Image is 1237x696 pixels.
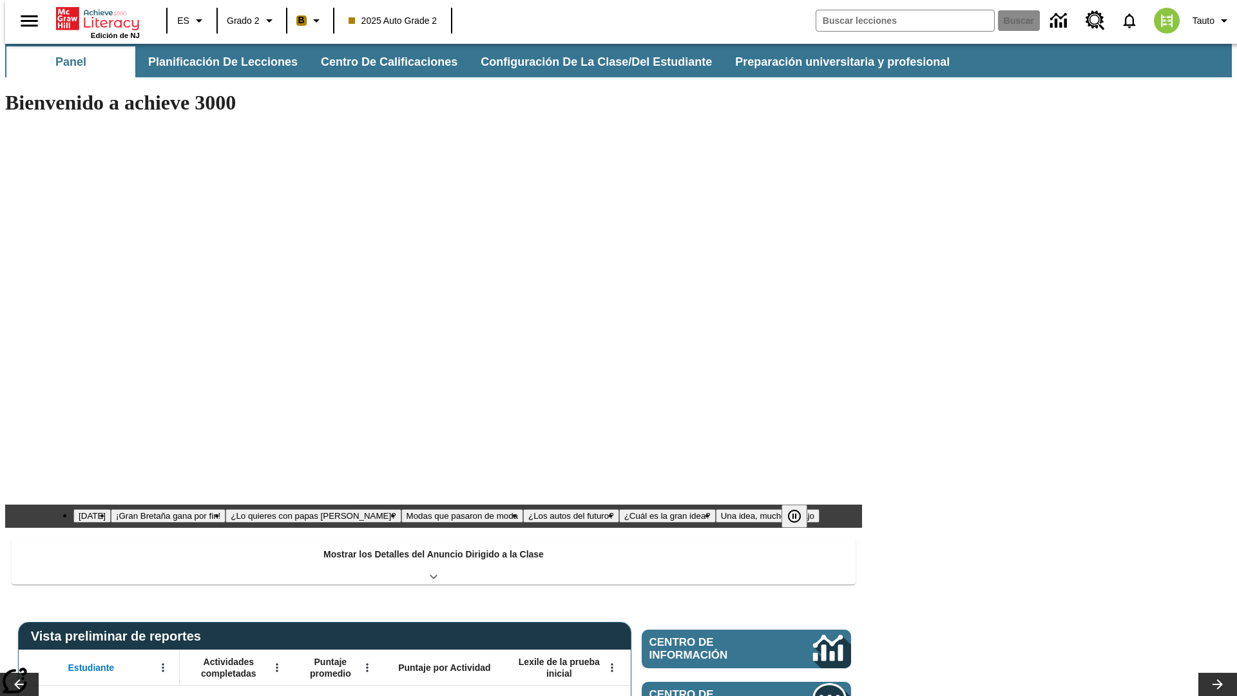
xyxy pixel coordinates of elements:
[401,509,523,523] button: Diapositiva 4 Modas que pasaron de moda
[816,10,994,31] input: Buscar campo
[5,91,862,115] h1: Bienvenido a achieve 3000
[138,46,308,77] button: Planificación de lecciones
[1193,14,1214,28] span: Tauto
[267,658,287,677] button: Abrir menú
[649,636,770,662] span: Centro de información
[602,658,622,677] button: Abrir menú
[298,12,305,28] span: B
[1187,9,1237,32] button: Perfil/Configuración
[349,14,437,28] span: 2025 Auto Grade 2
[153,658,173,677] button: Abrir menú
[619,509,716,523] button: Diapositiva 6 ¿Cuál es la gran idea?
[470,46,722,77] button: Configuración de la clase/del estudiante
[91,32,140,39] span: Edición de NJ
[222,9,282,32] button: Grado: Grado 2, Elige un grado
[5,46,961,77] div: Subbarra de navegación
[358,658,377,677] button: Abrir menú
[523,509,619,523] button: Diapositiva 5 ¿Los autos del futuro?
[716,509,820,523] button: Diapositiva 7 Una idea, mucho trabajo
[73,509,111,523] button: Diapositiva 1 Día del Trabajo
[398,662,490,673] span: Puntaje por Actividad
[311,46,468,77] button: Centro de calificaciones
[56,6,140,32] a: Portada
[642,630,851,668] a: Centro de información
[782,505,807,528] button: Pausar
[171,9,213,32] button: Lenguaje: ES, Selecciona un idioma
[512,656,606,679] span: Lexile de la prueba inicial
[225,509,401,523] button: Diapositiva 3 ¿Lo quieres con papas fritas?
[31,629,207,644] span: Vista preliminar de reportes
[300,656,361,679] span: Puntaje promedio
[10,2,48,40] button: Abrir el menú lateral
[1146,4,1187,37] button: Escoja un nuevo avatar
[186,656,271,679] span: Actividades completadas
[291,9,329,32] button: Boost El color de la clase es anaranjado claro. Cambiar el color de la clase.
[1198,673,1237,696] button: Carrusel de lecciones, seguir
[1154,8,1180,34] img: avatar image
[323,548,544,561] p: Mostrar los Detalles del Anuncio Dirigido a la Clase
[1113,4,1146,37] a: Notificaciones
[12,540,856,585] div: Mostrar los Detalles del Anuncio Dirigido a la Clase
[6,46,135,77] button: Panel
[68,662,115,673] span: Estudiante
[782,505,820,528] div: Pausar
[56,5,140,39] div: Portada
[5,44,1232,77] div: Subbarra de navegación
[227,14,260,28] span: Grado 2
[1042,3,1078,39] a: Centro de información
[177,14,189,28] span: ES
[725,46,960,77] button: Preparación universitaria y profesional
[1078,3,1113,38] a: Centro de recursos, Se abrirá en una pestaña nueva.
[111,509,225,523] button: Diapositiva 2 ¡Gran Bretaña gana por fin!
